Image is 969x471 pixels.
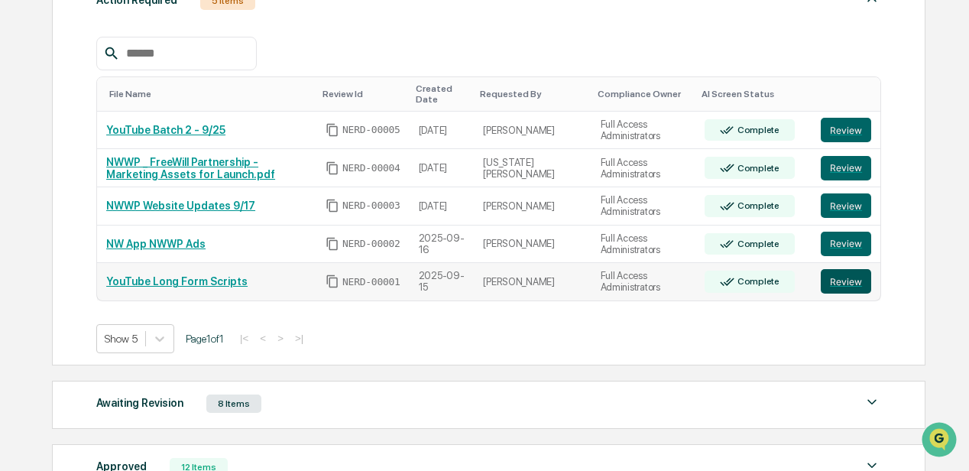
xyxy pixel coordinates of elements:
[31,279,43,291] img: 1746055101610-c473b297-6a78-478c-a979-82029cc54cd1
[273,332,288,345] button: >
[326,123,339,137] span: Copy Id
[326,161,339,175] span: Copy Id
[127,278,132,291] span: •
[108,357,185,369] a: Powered byPylon
[322,89,403,99] div: Toggle SortBy
[591,226,696,264] td: Full Access Administrators
[734,163,779,174] div: Complete
[326,274,339,288] span: Copy Id
[920,421,961,462] iframe: Open customer support
[47,278,124,291] span: [PERSON_NAME]
[15,223,40,247] img: DeeAnn Dempsey (C)
[326,199,339,213] span: Copy Id
[135,278,167,291] span: [DATE]
[106,238,206,250] a: NW App NWWP Ads
[591,149,696,187] td: Full Access Administrators
[474,226,591,264] td: [PERSON_NAME]
[235,332,253,345] button: |<
[15,15,46,46] img: Greenboard
[821,232,871,256] button: Review
[151,237,183,249] span: Sep 11
[237,196,278,214] button: See all
[410,226,475,264] td: 2025-09-16
[106,156,275,180] a: NWWP _ FreeWill Partnership - Marketing Assets for Launch.pdf
[342,124,400,136] span: NERD-00005
[15,146,43,174] img: 1746055101610-c473b297-6a78-478c-a979-82029cc54cd1
[106,124,225,136] a: YouTube Batch 2 - 9/25
[474,263,591,300] td: [PERSON_NAME]
[410,263,475,300] td: 2025-09-15
[591,112,696,150] td: Full Access Administrators
[734,239,779,249] div: Complete
[260,151,278,169] button: Start new chat
[342,276,400,288] span: NERD-00001
[109,89,310,99] div: Toggle SortBy
[591,187,696,226] td: Full Access Administrators
[47,237,140,249] span: [PERSON_NAME] (C)
[410,112,475,150] td: [DATE]
[734,200,779,211] div: Complete
[255,332,271,345] button: <
[126,342,190,357] span: Attestations
[591,263,696,300] td: Full Access Administrators
[824,89,874,99] div: Toggle SortBy
[734,125,779,135] div: Complete
[821,269,871,294] button: Review
[9,336,105,363] a: 🖐️Preclearance
[69,146,251,161] div: Start new chat
[111,343,123,356] div: 🗄️
[416,83,468,105] div: Toggle SortBy
[480,89,585,99] div: Toggle SortBy
[342,238,400,250] span: NERD-00002
[342,162,400,174] span: NERD-00004
[410,187,475,226] td: [DATE]
[106,200,255,212] a: NWWP Website Updates 9/17
[474,149,591,187] td: [US_STATE][PERSON_NAME]
[821,193,871,218] button: Review
[15,199,102,211] div: Past conversations
[69,161,210,174] div: We're available if you need us!
[342,200,400,212] span: NERD-00003
[326,237,339,251] span: Copy Id
[15,343,28,356] div: 🖐️
[31,342,99,357] span: Preclearance
[152,358,185,369] span: Pylon
[206,395,261,413] div: 8 Items
[15,264,40,288] img: Jack Rasmussen
[598,89,690,99] div: Toggle SortBy
[474,187,591,226] td: [PERSON_NAME]
[290,332,308,345] button: >|
[106,275,248,287] a: YouTube Long Form Scripts
[96,393,183,413] div: Awaiting Revision
[32,146,60,174] img: 8933085812038_c878075ebb4cc5468115_72.jpg
[821,118,871,142] button: Review
[702,89,805,99] div: Toggle SortBy
[863,393,881,411] img: caret
[186,333,224,345] span: Page 1 of 1
[734,276,779,287] div: Complete
[821,156,871,180] button: Review
[15,61,278,86] p: How can we help?
[105,336,196,363] a: 🗄️Attestations
[410,149,475,187] td: [DATE]
[474,112,591,150] td: [PERSON_NAME]
[143,237,148,249] span: •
